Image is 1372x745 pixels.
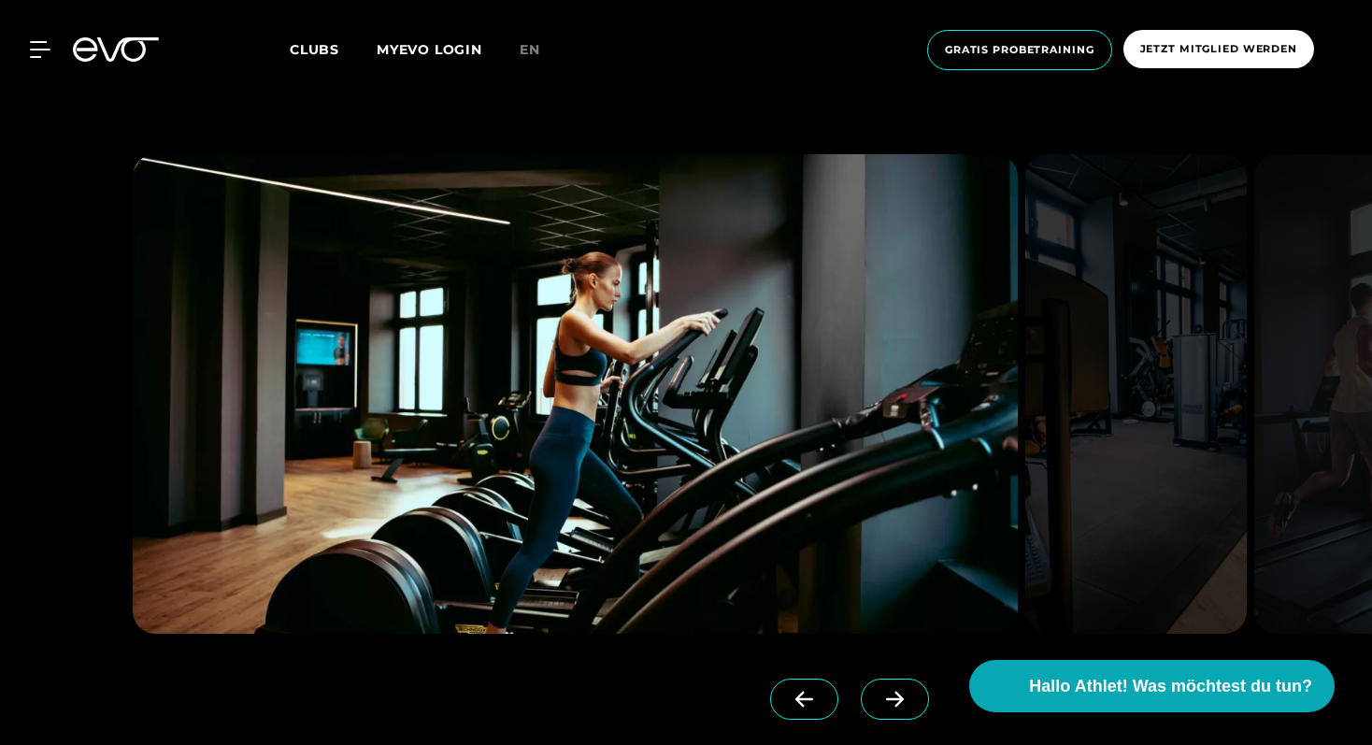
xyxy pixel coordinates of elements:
[1025,154,1247,634] img: evofitness
[377,41,482,58] a: MYEVO LOGIN
[520,39,563,61] a: en
[1118,30,1320,70] a: Jetzt Mitglied werden
[1140,41,1297,57] span: Jetzt Mitglied werden
[290,40,377,58] a: Clubs
[520,41,540,58] span: en
[922,30,1118,70] a: Gratis Probetraining
[1029,674,1312,699] span: Hallo Athlet! Was möchtest du tun?
[133,154,1018,634] img: evofitness
[945,42,1094,58] span: Gratis Probetraining
[969,660,1335,712] button: Hallo Athlet! Was möchtest du tun?
[290,41,339,58] span: Clubs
